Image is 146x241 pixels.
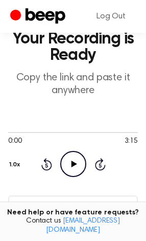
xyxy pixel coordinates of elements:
[46,217,120,234] a: [EMAIL_ADDRESS][DOMAIN_NAME]
[8,31,138,63] h1: Your Recording is Ready
[125,136,138,147] span: 3:15
[8,156,24,173] button: 1.0x
[6,217,140,235] span: Contact us
[8,136,21,147] span: 0:00
[86,4,136,29] a: Log Out
[8,72,138,97] p: Copy the link and paste it anywhere
[10,7,68,27] a: Beep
